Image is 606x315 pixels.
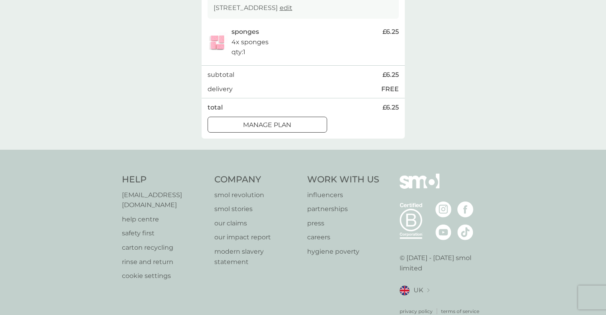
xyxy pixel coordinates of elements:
[400,253,484,273] p: © [DATE] - [DATE] smol limited
[381,84,399,94] p: FREE
[231,37,269,47] p: 4x sponges
[214,232,299,243] a: our impact report
[208,70,234,80] p: subtotal
[122,214,207,225] a: help centre
[122,190,207,210] a: [EMAIL_ADDRESS][DOMAIN_NAME]
[208,117,327,133] button: Manage plan
[214,218,299,229] a: our claims
[208,84,233,94] p: delivery
[307,218,379,229] a: press
[243,120,291,130] p: Manage plan
[307,204,379,214] a: partnerships
[208,102,223,113] p: total
[214,204,299,214] a: smol stories
[307,232,379,243] a: careers
[400,307,433,315] a: privacy policy
[427,288,429,293] img: select a new location
[382,102,399,113] span: £6.25
[122,243,207,253] a: carton recycling
[214,247,299,267] a: modern slavery statement
[441,307,479,315] a: terms of service
[457,202,473,217] img: visit the smol Facebook page
[122,174,207,186] h4: Help
[382,70,399,80] span: £6.25
[214,190,299,200] a: smol revolution
[435,224,451,240] img: visit the smol Youtube page
[122,228,207,239] a: safety first
[122,271,207,281] a: cookie settings
[400,174,439,201] img: smol
[280,4,292,12] a: edit
[231,47,245,57] p: qty : 1
[435,202,451,217] img: visit the smol Instagram page
[307,247,379,257] a: hygiene poverty
[214,3,292,13] p: [STREET_ADDRESS]
[382,27,399,37] span: £6.25
[414,285,423,295] span: UK
[214,174,299,186] h4: Company
[307,174,379,186] h4: Work With Us
[457,224,473,240] img: visit the smol Tiktok page
[231,27,259,37] p: sponges
[307,190,379,200] a: influencers
[122,257,207,267] a: rinse and return
[400,286,410,295] img: UK flag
